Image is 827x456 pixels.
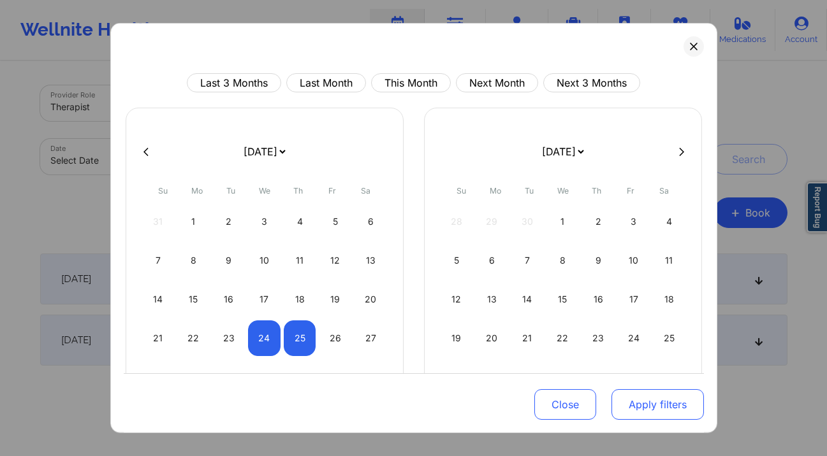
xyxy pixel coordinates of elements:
div: Wed Oct 15 2025 [546,281,579,317]
div: Wed Oct 08 2025 [546,243,579,278]
div: Thu Sep 04 2025 [284,204,316,239]
div: Mon Oct 20 2025 [476,320,508,356]
div: Tue Sep 30 2025 [213,359,245,395]
div: Wed Oct 01 2025 [546,204,579,239]
div: Wed Sep 24 2025 [248,320,281,356]
button: Next 3 Months [543,73,640,92]
button: Next Month [456,73,538,92]
div: Wed Oct 29 2025 [546,359,579,395]
abbr: Wednesday [259,186,270,196]
div: Sat Oct 25 2025 [653,320,685,356]
div: Mon Oct 13 2025 [476,281,508,317]
div: Sat Oct 04 2025 [653,204,685,239]
div: Mon Sep 15 2025 [177,281,210,317]
div: Thu Oct 02 2025 [582,204,615,239]
div: Mon Sep 22 2025 [177,320,210,356]
div: Tue Sep 16 2025 [213,281,245,317]
div: Fri Sep 26 2025 [319,320,351,356]
button: Last 3 Months [187,73,281,92]
div: Fri Oct 17 2025 [617,281,650,317]
div: Tue Sep 02 2025 [213,204,245,239]
div: Thu Oct 23 2025 [582,320,615,356]
div: Sun Sep 14 2025 [142,281,175,317]
div: Mon Sep 29 2025 [177,359,210,395]
div: Wed Sep 03 2025 [248,204,281,239]
div: Fri Oct 03 2025 [617,204,650,239]
div: Sun Oct 19 2025 [441,320,473,356]
div: Sun Sep 07 2025 [142,243,175,278]
div: Tue Sep 09 2025 [213,243,245,278]
div: Sun Sep 21 2025 [142,320,175,356]
abbr: Friday [328,186,336,196]
div: Sat Sep 13 2025 [355,243,387,278]
div: Mon Oct 06 2025 [476,243,508,278]
div: Fri Oct 10 2025 [617,243,650,278]
div: Sun Oct 26 2025 [441,359,473,395]
abbr: Saturday [361,186,370,196]
abbr: Sunday [158,186,168,196]
div: Sun Oct 05 2025 [441,243,473,278]
div: Mon Oct 27 2025 [476,359,508,395]
abbr: Tuesday [525,186,534,196]
div: Tue Oct 07 2025 [511,243,544,278]
div: Mon Sep 01 2025 [177,204,210,239]
abbr: Saturday [659,186,669,196]
div: Sat Sep 06 2025 [355,204,387,239]
div: Tue Oct 28 2025 [511,359,544,395]
div: Thu Sep 11 2025 [284,243,316,278]
div: Fri Sep 05 2025 [319,204,351,239]
div: Sun Oct 12 2025 [441,281,473,317]
button: This Month [371,73,451,92]
div: Fri Sep 12 2025 [319,243,351,278]
abbr: Monday [191,186,203,196]
button: Apply filters [611,389,704,420]
div: Sat Oct 18 2025 [653,281,685,317]
div: Wed Oct 22 2025 [546,320,579,356]
abbr: Monday [490,186,501,196]
div: Thu Oct 16 2025 [582,281,615,317]
div: Sat Sep 20 2025 [355,281,387,317]
div: Tue Oct 21 2025 [511,320,544,356]
div: Thu Oct 09 2025 [582,243,615,278]
div: Tue Sep 23 2025 [213,320,245,356]
abbr: Wednesday [557,186,569,196]
div: Mon Sep 08 2025 [177,243,210,278]
div: Tue Oct 14 2025 [511,281,544,317]
abbr: Thursday [592,186,601,196]
div: Sun Sep 28 2025 [142,359,175,395]
button: Last Month [286,73,366,92]
div: Thu Oct 30 2025 [582,359,615,395]
div: Fri Sep 19 2025 [319,281,351,317]
div: Sat Oct 11 2025 [653,243,685,278]
div: Wed Sep 17 2025 [248,281,281,317]
div: Thu Sep 25 2025 [284,320,316,356]
abbr: Sunday [457,186,466,196]
abbr: Friday [627,186,634,196]
button: Close [534,389,596,420]
div: Fri Oct 24 2025 [617,320,650,356]
div: Thu Sep 18 2025 [284,281,316,317]
div: Sat Sep 27 2025 [355,320,387,356]
abbr: Tuesday [226,186,235,196]
div: Fri Oct 31 2025 [617,359,650,395]
div: Wed Sep 10 2025 [248,243,281,278]
abbr: Thursday [293,186,303,196]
